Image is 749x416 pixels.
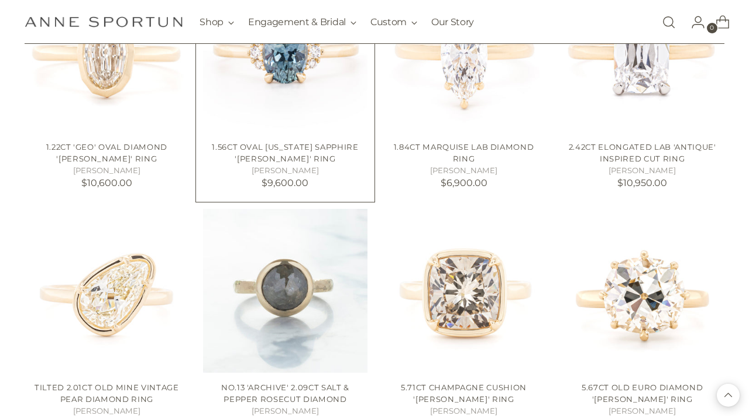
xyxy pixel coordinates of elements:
[46,142,167,163] a: 1.22ct 'Geo' Oval Diamond '[PERSON_NAME]' Ring
[617,177,667,188] span: $10,950.00
[706,11,730,34] a: Open cart modal
[81,177,132,188] span: $10,600.00
[382,165,546,177] h5: [PERSON_NAME]
[35,383,179,404] a: Tilted 2.01ct Old Mine Vintage Pear Diamond Ring
[561,165,724,177] h5: [PERSON_NAME]
[707,23,717,33] span: 0
[248,9,356,35] button: Engagement & Bridal
[262,177,308,188] span: $9,600.00
[569,142,716,163] a: 2.42ct Elongated Lab 'Antique' Inspired Cut Ring
[382,209,546,373] a: 5.71ct Champagne Cushion 'Haley' Ring
[394,142,534,163] a: 1.84ct Marquise Lab Diamond Ring
[441,177,487,188] span: $6,900.00
[582,383,703,404] a: 5.67ct Old Euro Diamond '[PERSON_NAME]' Ring
[25,16,183,27] a: Anne Sportun Fine Jewellery
[717,384,740,407] button: Back to top
[25,209,188,373] a: Tilted 2.01ct Old Mine Vintage Pear Diamond Ring
[682,11,705,34] a: Go to the account page
[370,9,417,35] button: Custom
[212,142,358,163] a: 1.56ct Oval [US_STATE] Sapphire '[PERSON_NAME]' Ring
[25,165,188,177] h5: [PERSON_NAME]
[401,383,527,404] a: 5.71ct Champagne Cushion '[PERSON_NAME]' Ring
[203,165,367,177] h5: [PERSON_NAME]
[200,9,234,35] button: Shop
[657,11,681,34] a: Open search modal
[221,383,349,404] a: No.13 'Archive' 2.09ct Salt & Pepper Rosecut Diamond
[203,209,367,373] a: No.13 'Archive' 2.09ct Salt & Pepper Rosecut Diamond
[561,209,724,373] a: 5.67ct Old Euro Diamond 'Willa' Ring
[431,9,474,35] a: Our Story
